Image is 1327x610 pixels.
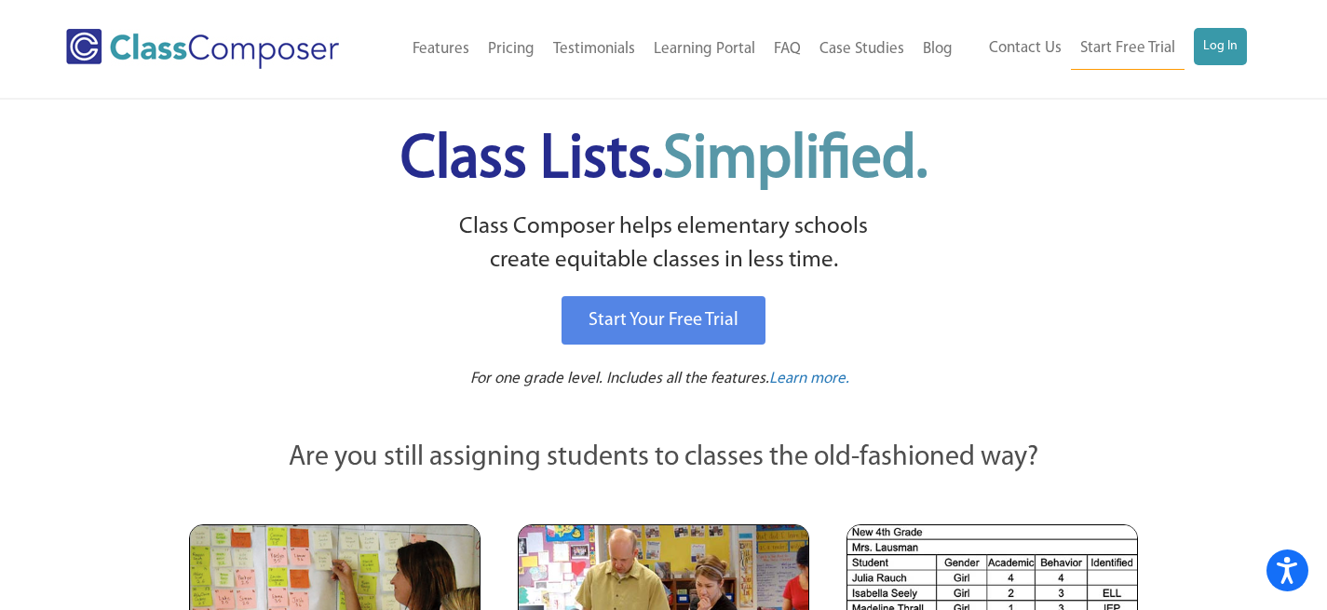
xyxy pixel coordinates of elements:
p: Class Composer helps elementary schools create equitable classes in less time. [186,210,1142,278]
span: Simplified. [663,130,928,191]
p: Are you still assigning students to classes the old-fashioned way? [189,438,1139,479]
a: Contact Us [980,28,1071,69]
nav: Header Menu [379,29,962,70]
a: Blog [914,29,962,70]
span: Learn more. [769,371,849,386]
a: Start Free Trial [1071,28,1185,70]
span: Class Lists. [400,130,928,191]
nav: Header Menu [962,28,1247,70]
a: Start Your Free Trial [562,296,765,345]
a: Features [403,29,479,70]
a: Learning Portal [644,29,765,70]
a: Testimonials [544,29,644,70]
a: Case Studies [810,29,914,70]
a: Pricing [479,29,544,70]
span: Start Your Free Trial [589,311,738,330]
a: Log In [1194,28,1247,65]
a: Learn more. [769,368,849,391]
span: For one grade level. Includes all the features. [470,371,769,386]
img: Class Composer [66,29,339,69]
a: FAQ [765,29,810,70]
